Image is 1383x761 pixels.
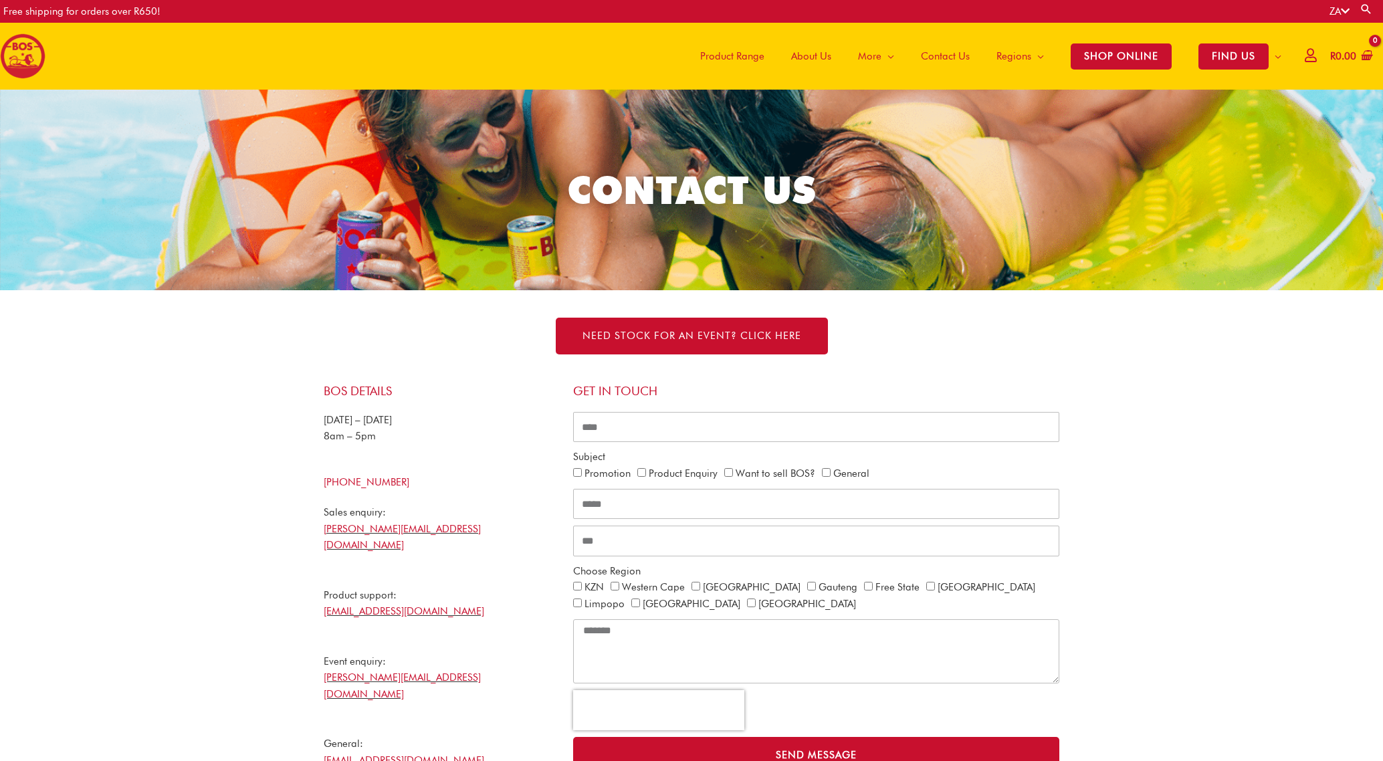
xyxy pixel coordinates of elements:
[573,563,641,580] label: Choose Region
[324,384,560,399] h4: BOS Details
[324,523,481,552] a: [PERSON_NAME][EMAIL_ADDRESS][DOMAIN_NAME]
[983,23,1057,90] a: Regions
[778,23,845,90] a: About Us
[1329,5,1350,17] a: ZA
[324,476,409,488] a: [PHONE_NUMBER]
[1330,50,1356,62] bdi: 0.00
[318,165,1065,215] h2: CONTACT US
[324,414,392,426] span: [DATE] – [DATE]
[622,581,685,593] label: Western Cape
[584,467,631,479] label: Promotion
[573,384,1059,399] h4: Get in touch
[921,36,970,76] span: Contact Us
[324,671,481,700] a: [PERSON_NAME][EMAIL_ADDRESS][DOMAIN_NAME]
[643,598,740,610] label: [GEOGRAPHIC_DATA]
[875,581,920,593] label: Free State
[776,750,857,760] span: Send Message
[858,36,881,76] span: More
[1198,43,1269,70] span: FIND US
[1057,23,1185,90] a: SHOP ONLINE
[758,598,856,610] label: [GEOGRAPHIC_DATA]
[324,430,376,442] span: 8am – 5pm
[584,581,604,593] label: KZN
[573,690,744,730] iframe: reCAPTCHA
[819,581,857,593] label: Gauteng
[582,331,801,341] span: NEED STOCK FOR AN EVENT? Click here
[845,23,908,90] a: More
[1327,41,1373,72] a: View Shopping Cart, empty
[324,605,484,617] a: [EMAIL_ADDRESS][DOMAIN_NAME]
[833,467,869,479] label: General
[1360,3,1373,15] a: Search button
[736,467,815,479] label: Want to sell BOS?
[1330,50,1336,62] span: R
[938,581,1035,593] label: [GEOGRAPHIC_DATA]
[649,467,718,479] label: Product Enquiry
[584,598,625,610] label: Limpopo
[687,23,778,90] a: Product Range
[703,581,801,593] label: [GEOGRAPHIC_DATA]
[1071,43,1172,70] span: SHOP ONLINE
[908,23,983,90] a: Contact Us
[700,36,764,76] span: Product Range
[556,318,828,354] a: NEED STOCK FOR AN EVENT? Click here
[791,36,831,76] span: About Us
[996,36,1031,76] span: Regions
[573,449,605,465] label: Subject
[677,23,1295,90] nav: Site Navigation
